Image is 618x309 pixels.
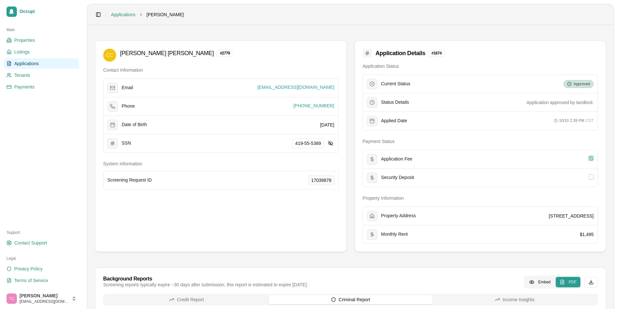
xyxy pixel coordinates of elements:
[584,277,598,287] button: Download report
[574,81,590,87] span: Approved
[381,175,414,181] span: Security Deposit
[4,291,79,306] button: Trudy Childers[PERSON_NAME][EMAIL_ADDRESS][DOMAIN_NAME]
[14,49,30,55] span: Listings
[4,70,79,80] a: Tenants
[4,35,79,45] a: Properties
[103,276,308,281] div: Background Reports
[122,85,133,91] span: Email
[216,50,234,57] div: # 2779
[381,100,409,105] span: Status Details
[381,232,408,237] span: Monthly Rent
[549,213,594,219] span: [STREET_ADDRESS]
[14,72,30,78] span: Tenants
[6,293,17,304] img: Trudy Childers
[122,122,147,128] span: Date of Birth
[19,9,77,15] span: Occupi
[556,277,580,287] button: PDF
[269,295,433,304] button: Criminal Report
[122,103,135,109] span: Phone
[103,67,339,73] h4: Contact Information
[525,277,554,287] button: Embed
[381,81,410,87] span: Current Status
[363,195,598,201] h4: Property Information
[293,102,334,109] span: [PHONE_NUMBER]
[103,49,116,62] img: Cameron Coleman
[4,58,79,69] a: Applications
[363,63,598,69] h4: Application Status
[586,118,594,123] span: CDT
[311,177,331,184] span: 17039878
[4,253,79,264] div: Legal
[4,82,79,92] a: Payments
[14,240,47,246] span: Contact Support
[14,277,48,284] span: Terms of Service
[14,37,35,43] span: Properties
[147,11,184,18] span: [PERSON_NAME]
[122,140,131,146] span: SSN
[381,156,413,162] span: Application Fee
[107,177,152,183] span: Screening Request ID
[19,299,69,304] span: [EMAIL_ADDRESS][DOMAIN_NAME]
[4,238,79,248] a: Contact Support
[4,47,79,57] a: Listings
[381,213,416,219] span: Property Address
[4,227,79,238] div: Support
[559,118,584,123] span: 10/10 2:39 PM
[376,49,425,58] span: Application Details
[527,99,594,106] p: Application approved by landlord.
[14,266,42,272] span: Privacy Policy
[111,11,184,18] nav: breadcrumb
[428,50,445,57] div: # 1674
[432,295,597,304] button: Income Insights
[14,84,34,90] span: Payments
[19,293,69,299] span: [PERSON_NAME]
[257,84,334,90] span: [EMAIL_ADDRESS][DOMAIN_NAME]
[320,122,334,127] span: [DATE]
[4,275,79,286] a: Terms of Service
[292,138,324,148] span: 419-55-5389
[381,118,407,124] span: Applied Date
[111,11,136,18] a: Applications
[103,160,339,167] h4: System Information
[363,138,598,145] h4: Payment Status
[104,295,269,304] button: Credit Report
[4,25,79,35] div: Main
[120,49,214,58] h3: [PERSON_NAME] [PERSON_NAME]
[103,281,308,288] div: Screening reports typically expire ~30 days after submission; this report is estimated to expire ...
[580,232,594,237] span: $ 1,495
[4,264,79,274] a: Privacy Policy
[14,60,39,67] span: Applications
[4,4,79,19] a: Occupi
